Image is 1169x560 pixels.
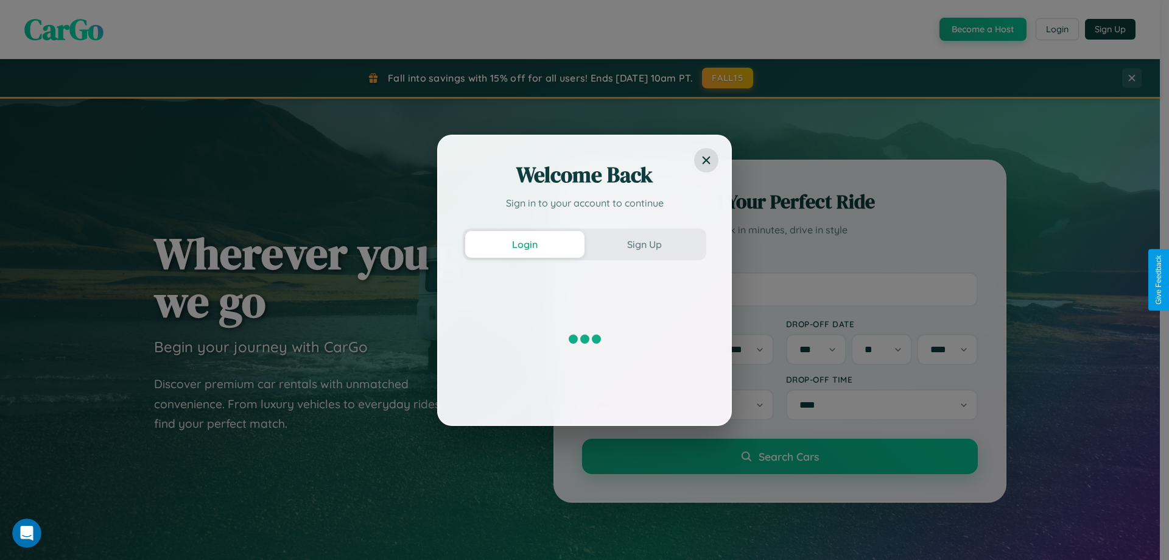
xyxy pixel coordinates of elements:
iframe: Intercom live chat [12,519,41,548]
div: Give Feedback [1154,255,1163,305]
p: Sign in to your account to continue [463,196,706,210]
h2: Welcome Back [463,160,706,190]
button: Login [465,231,584,258]
button: Sign Up [584,231,704,258]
